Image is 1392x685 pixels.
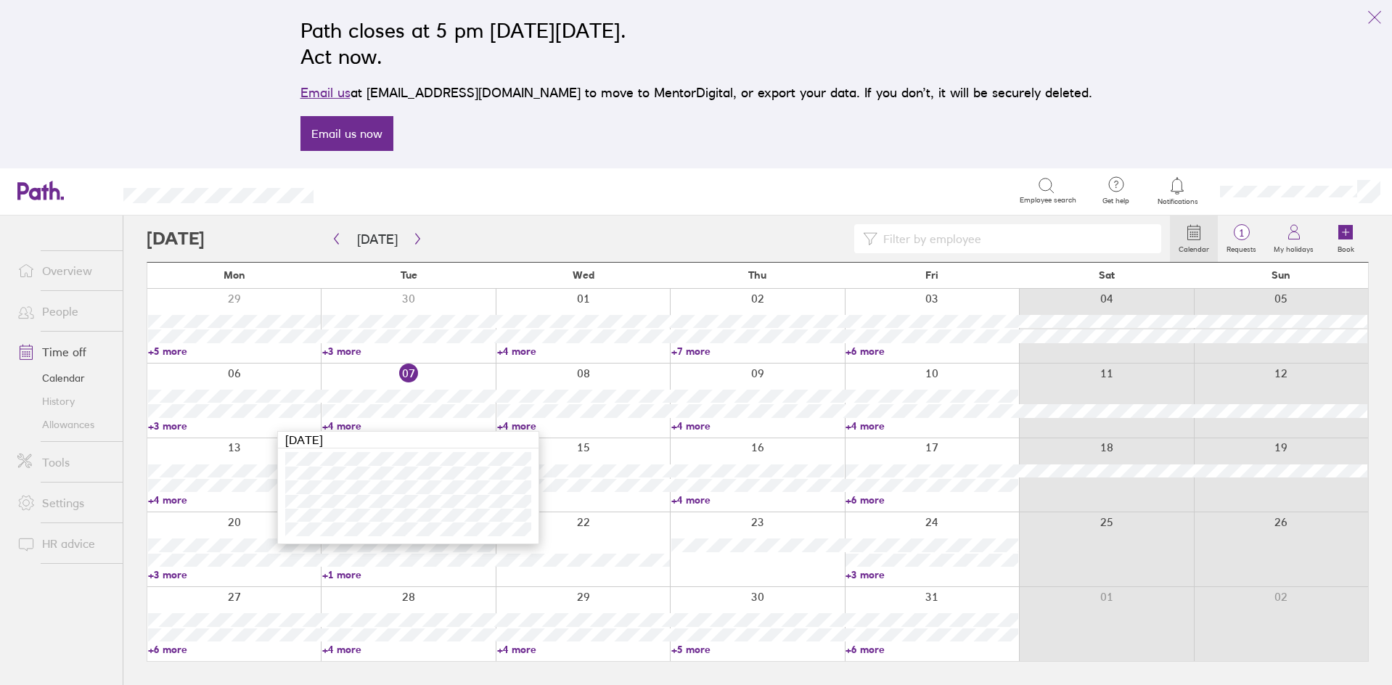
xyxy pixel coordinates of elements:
[322,568,495,581] a: +1 more
[148,493,321,506] a: +4 more
[1272,269,1290,281] span: Sun
[497,419,670,432] a: +4 more
[671,345,844,358] a: +7 more
[6,297,123,326] a: People
[1020,196,1076,205] span: Employee search
[1099,269,1115,281] span: Sat
[671,493,844,506] a: +4 more
[573,269,594,281] span: Wed
[6,488,123,517] a: Settings
[300,83,1092,103] p: at [EMAIL_ADDRESS][DOMAIN_NAME] to move to MentorDigital, or export your data. If you don’t, it w...
[224,269,245,281] span: Mon
[1265,216,1322,262] a: My holidays
[1154,176,1201,206] a: Notifications
[846,643,1018,656] a: +6 more
[6,337,123,366] a: Time off
[148,419,321,432] a: +3 more
[278,432,539,448] div: [DATE]
[6,390,123,413] a: History
[6,256,123,285] a: Overview
[6,366,123,390] a: Calendar
[1265,241,1322,254] label: My holidays
[497,493,670,506] a: +4 more
[300,85,351,100] a: Email us
[322,345,495,358] a: +3 more
[148,643,321,656] a: +6 more
[1218,216,1265,262] a: 1Requests
[877,225,1153,253] input: Filter by employee
[1092,197,1139,205] span: Get help
[671,419,844,432] a: +4 more
[1329,241,1363,254] label: Book
[1322,216,1369,262] a: Book
[300,116,393,151] a: Email us now
[1170,241,1218,254] label: Calendar
[748,269,766,281] span: Thu
[846,493,1018,506] a: +6 more
[353,184,390,197] div: Search
[497,345,670,358] a: +4 more
[1154,197,1201,206] span: Notifications
[925,269,938,281] span: Fri
[6,413,123,436] a: Allowances
[497,643,670,656] a: +4 more
[846,419,1018,432] a: +4 more
[401,269,417,281] span: Tue
[322,419,495,432] a: +4 more
[148,568,321,581] a: +3 more
[671,643,844,656] a: +5 more
[6,529,123,558] a: HR advice
[1218,227,1265,239] span: 1
[1170,216,1218,262] a: Calendar
[345,227,409,251] button: [DATE]
[846,568,1018,581] a: +3 more
[846,345,1018,358] a: +6 more
[300,17,1092,70] h2: Path closes at 5 pm [DATE][DATE]. Act now.
[322,643,495,656] a: +4 more
[148,345,321,358] a: +5 more
[1218,241,1265,254] label: Requests
[6,448,123,477] a: Tools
